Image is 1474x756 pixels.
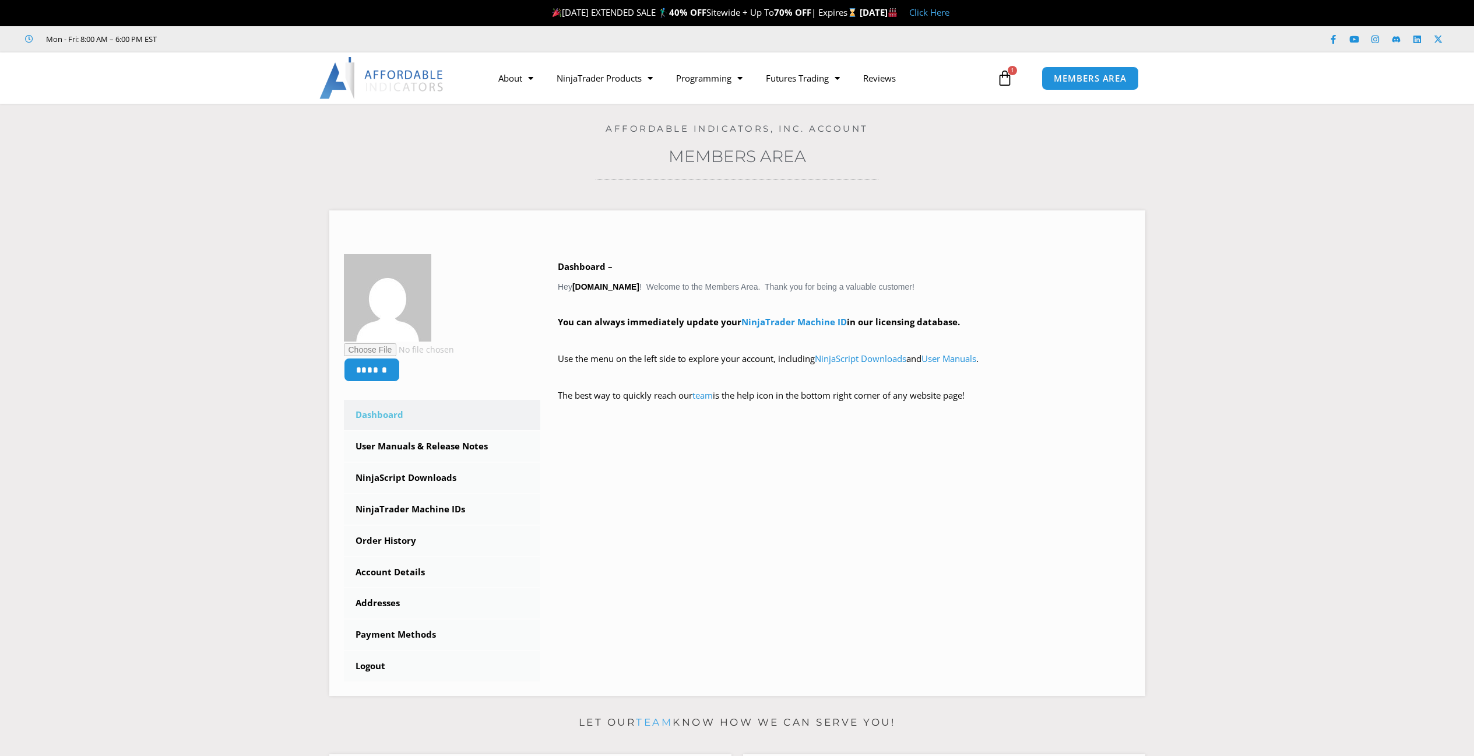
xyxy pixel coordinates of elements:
img: 🎉 [553,8,561,17]
strong: You can always immediately update your in our licensing database. [558,316,960,328]
a: NinjaTrader Machine IDs [344,494,541,525]
a: Logout [344,651,541,681]
p: Use the menu on the left side to explore your account, including and . [558,351,1131,384]
a: Affordable Indicators, Inc. Account [606,123,868,134]
span: Mon - Fri: 8:00 AM – 6:00 PM EST [43,32,157,46]
a: team [636,716,673,728]
a: MEMBERS AREA [1042,66,1139,90]
a: 1 [979,61,1030,95]
strong: [DOMAIN_NAME] [572,282,639,291]
a: Addresses [344,588,541,618]
a: NinjaScript Downloads [815,353,906,364]
iframe: Customer reviews powered by Trustpilot [173,33,348,45]
a: Futures Trading [754,65,852,92]
a: Programming [664,65,754,92]
a: User Manuals [921,353,976,364]
span: 1 [1008,66,1017,75]
a: Click Here [909,6,949,18]
span: [DATE] EXTENDED SALE 🏌️‍♂️ Sitewide + Up To | Expires [550,6,860,18]
span: MEMBERS AREA [1054,74,1127,83]
a: team [692,389,713,401]
a: Members Area [669,146,806,166]
p: Let our know how we can serve you! [329,713,1145,732]
img: ddac042a68200f54011a0bcb058449f8177b4a29c420c79b9164dde479c8695c [344,254,431,342]
b: Dashboard – [558,261,613,272]
strong: 40% OFF [669,6,706,18]
strong: 70% OFF [774,6,811,18]
a: NinjaScript Downloads [344,463,541,493]
img: ⌛ [848,8,857,17]
div: Hey ! Welcome to the Members Area. Thank you for being a valuable customer! [558,259,1131,420]
a: User Manuals & Release Notes [344,431,541,462]
a: About [487,65,545,92]
a: Account Details [344,557,541,588]
a: Reviews [852,65,907,92]
nav: Menu [487,65,994,92]
img: 🏭 [888,8,897,17]
strong: [DATE] [860,6,898,18]
a: NinjaTrader Machine ID [741,316,847,328]
a: Dashboard [344,400,541,430]
nav: Account pages [344,400,541,681]
a: Order History [344,526,541,556]
a: Payment Methods [344,620,541,650]
a: NinjaTrader Products [545,65,664,92]
p: The best way to quickly reach our is the help icon in the bottom right corner of any website page! [558,388,1131,420]
img: LogoAI | Affordable Indicators – NinjaTrader [319,57,445,99]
